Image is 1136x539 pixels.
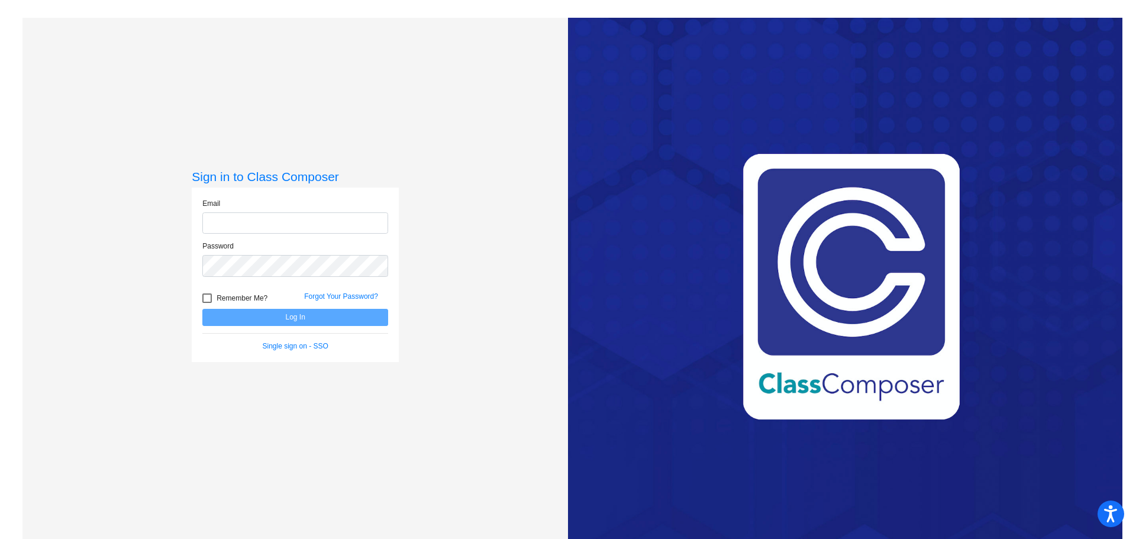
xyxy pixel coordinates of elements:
a: Forgot Your Password? [304,292,378,301]
span: Remember Me? [217,291,267,305]
h3: Sign in to Class Composer [192,169,399,184]
a: Single sign on - SSO [263,342,328,350]
button: Log In [202,309,388,326]
label: Password [202,241,234,251]
label: Email [202,198,220,209]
